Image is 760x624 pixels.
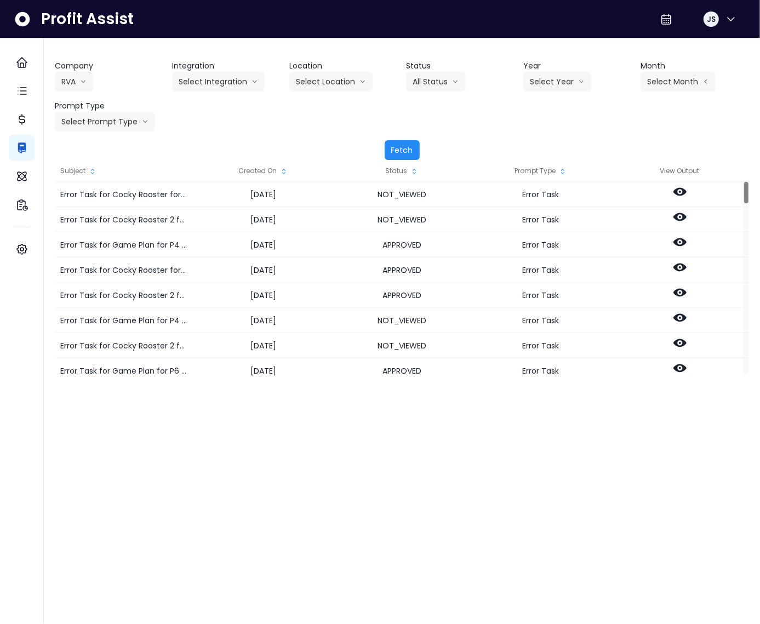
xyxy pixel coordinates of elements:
div: Error Task [471,182,610,207]
svg: arrow down line [252,76,258,87]
div: Error Task for Cocky Rooster for P4 2025 [55,257,193,283]
div: [DATE] [193,257,332,283]
div: Error Task [471,232,610,257]
div: NOT_VIEWED [333,308,471,333]
button: All Statusarrow down line [406,72,465,91]
button: Select Integrationarrow down line [172,72,265,91]
div: NOT_VIEWED [333,207,471,232]
header: Integration [172,60,281,72]
div: [DATE] [193,207,332,232]
svg: arrow down line [578,76,585,87]
svg: sort [88,167,97,176]
header: Company [55,60,163,72]
header: Location [289,60,398,72]
div: Subject [55,160,193,182]
button: Fetch [385,140,420,160]
div: [DATE] [193,232,332,257]
button: Select Locationarrow down line [289,72,373,91]
div: Error Task for Game Plan for P4 2025 [55,308,193,333]
svg: sort [410,167,419,176]
div: Created On [193,160,332,182]
div: NOT_VIEWED [333,182,471,207]
div: Status [333,160,471,182]
header: Prompt Type [55,100,163,112]
div: Error Task [471,207,610,232]
div: Prompt Type [471,160,610,182]
svg: arrow down line [80,76,87,87]
button: Select Montharrow left line [641,72,716,91]
div: Error Task [471,308,610,333]
div: View Output [610,160,749,182]
div: Error Task [471,257,610,283]
div: Error Task for Cocky Rooster 2 for P4 2025 [55,283,193,308]
div: Error Task for Cocky Rooster 2 for P4 2025 [55,207,193,232]
div: Error Task for Cocky Rooster 2 for P6 2025 [55,333,193,358]
button: Select Prompt Typearrow down line [55,112,155,131]
span: JS [707,14,716,25]
svg: sort [279,167,288,176]
div: APPROVED [333,257,471,283]
span: Profit Assist [41,9,134,29]
button: RVAarrow down line [55,72,93,91]
div: Error Task for Cocky Rooster for P4 2025 [55,182,193,207]
header: Status [406,60,515,72]
svg: arrow left line [702,76,709,87]
div: NOT_VIEWED [333,333,471,358]
header: Year [523,60,632,72]
div: [DATE] [193,283,332,308]
svg: arrow down line [359,76,366,87]
button: Select Yeararrow down line [523,72,591,91]
div: APPROVED [333,232,471,257]
div: Error Task [471,358,610,383]
div: Error Task [471,283,610,308]
div: [DATE] [193,182,332,207]
svg: arrow down line [142,116,148,127]
div: Error Task for Game Plan for P4 2025 [55,232,193,257]
div: Error Task for Game Plan for P6 2025 [55,358,193,383]
header: Month [641,60,749,72]
svg: arrow down line [452,76,459,87]
svg: sort [558,167,567,176]
div: [DATE] [193,333,332,358]
div: [DATE] [193,308,332,333]
div: [DATE] [193,358,332,383]
div: APPROVED [333,358,471,383]
div: APPROVED [333,283,471,308]
div: Error Task [471,333,610,358]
